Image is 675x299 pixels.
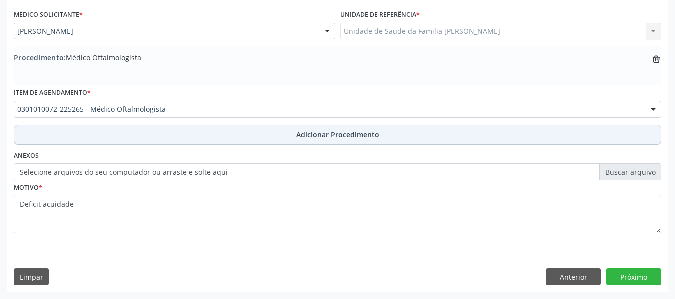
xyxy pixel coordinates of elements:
span: Procedimento: [14,53,66,62]
label: Médico Solicitante [14,7,83,23]
span: 0301010072-225265 - Médico Oftalmologista [17,104,641,114]
label: Unidade de referência [340,7,420,23]
span: Adicionar Procedimento [296,129,379,140]
button: Próximo [606,268,661,285]
button: Adicionar Procedimento [14,125,661,145]
label: Item de agendamento [14,85,91,101]
label: Motivo [14,180,42,196]
span: [PERSON_NAME] [17,26,315,36]
label: Anexos [14,148,39,164]
span: Médico Oftalmologista [14,52,141,63]
button: Anterior [546,268,601,285]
